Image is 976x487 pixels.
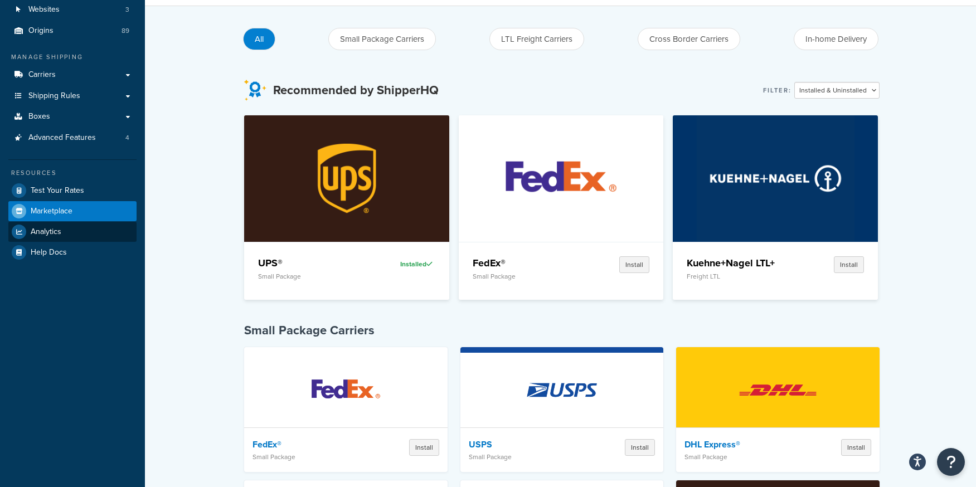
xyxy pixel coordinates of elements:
p: Small Package [253,453,368,461]
span: Advanced Features [28,133,96,143]
span: Help Docs [31,248,67,257]
span: Marketplace [31,207,72,216]
a: Help Docs [8,242,137,262]
div: Installed [372,256,435,272]
span: Test Your Rates [31,186,84,196]
h4: Small Package Carriers [244,322,880,339]
h4: UPS® [258,256,364,270]
label: Filter: [763,82,792,98]
img: FedEx® [297,351,395,429]
div: Resources [8,168,137,178]
a: USPSUSPSSmall PackageInstall [460,347,664,472]
a: Test Your Rates [8,181,137,201]
span: Websites [28,5,60,14]
p: Small Package [469,453,584,461]
p: Small Package [473,272,579,280]
li: Origins [8,21,137,41]
div: Manage Shipping [8,52,137,62]
button: All [243,28,275,50]
h4: USPS [469,439,584,450]
a: Marketplace [8,201,137,221]
p: Small Package [258,272,364,280]
span: Boxes [28,112,50,121]
a: FedEx®FedEx®Small PackageInstall [459,115,664,300]
a: DHL Express®DHL Express®Small PackageInstall [676,347,880,472]
span: Shipping Rules [28,91,80,101]
a: Carriers [8,65,137,85]
button: Install [834,256,864,273]
h3: Recommended by ShipperHQ [273,84,439,97]
a: UPS®UPS®Small PackageInstalled [244,115,449,300]
li: Advanced Features [8,128,137,148]
button: Small Package Carriers [328,28,436,50]
span: Analytics [31,227,61,237]
a: Analytics [8,222,137,242]
span: Origins [28,26,54,36]
span: 89 [122,26,129,36]
button: Cross Border Carriers [638,28,740,50]
h4: FedEx® [473,256,579,270]
a: Advanced Features4 [8,128,137,148]
a: Shipping Rules [8,86,137,106]
span: 4 [125,133,129,143]
img: Kuehne+Nagel LTL+ [697,115,854,241]
button: Install [841,439,871,456]
span: Carriers [28,70,56,80]
p: Freight LTL [687,272,793,280]
img: UPS® [268,115,426,241]
h4: Kuehne+Nagel LTL+ [687,256,793,270]
button: Install [409,439,439,456]
img: FedEx® [482,115,640,241]
h4: FedEx® [253,439,368,450]
img: DHL Express® [729,351,827,429]
a: FedEx®FedEx®Small PackageInstall [244,347,448,472]
a: Kuehne+Nagel LTL+Kuehne+Nagel LTL+Freight LTLInstall [673,115,878,300]
button: LTL Freight Carriers [489,28,584,50]
span: 3 [125,5,129,14]
a: Origins89 [8,21,137,41]
h4: DHL Express® [684,439,800,450]
a: Boxes [8,106,137,127]
button: In-home Delivery [794,28,878,50]
button: Open Resource Center [937,448,965,476]
button: Install [625,439,655,456]
p: Small Package [684,453,800,461]
img: USPS [513,351,610,429]
button: Install [619,256,649,273]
